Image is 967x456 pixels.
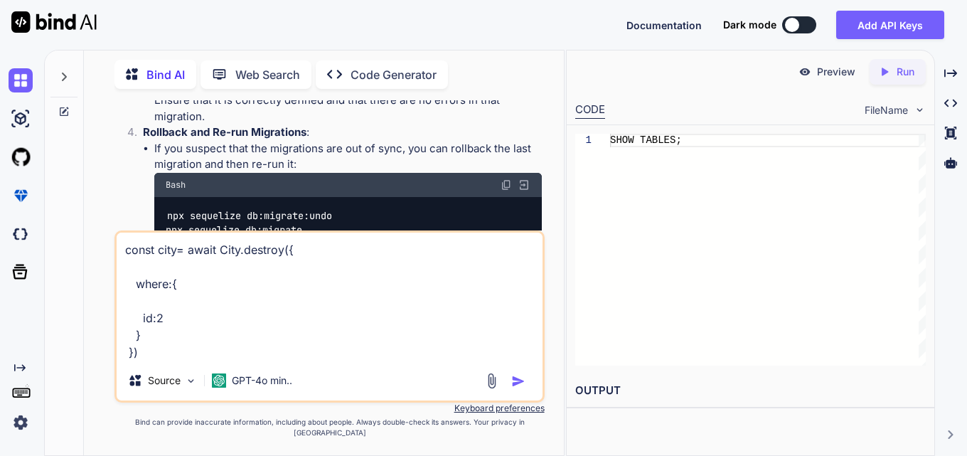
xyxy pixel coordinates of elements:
p: Web Search [235,66,300,83]
p: Bind AI [146,66,185,83]
img: preview [798,65,811,78]
li: Check the migration file that is supposed to create the table. Ensure that it is correctly define... [154,77,541,125]
p: GPT-4o min.. [232,373,292,388]
img: darkCloudIdeIcon [9,222,33,246]
img: attachment [483,373,500,389]
div: CODE [575,102,605,119]
img: icon [511,374,525,388]
img: chevron down [914,104,926,116]
img: premium [9,184,33,208]
button: Add API Keys [836,11,944,39]
p: Code Generator [351,66,437,83]
button: Documentation [626,18,702,33]
p: Preview [817,65,855,79]
img: GPT-4o mini [212,373,226,388]
img: ai-studio [9,107,33,131]
p: Keyboard preferences [114,403,544,414]
p: Source [148,373,181,388]
div: 1 [575,134,592,147]
span: SHOW TABLES; [610,134,682,146]
img: githubLight [9,145,33,169]
p: : [143,124,541,141]
img: Open in Browser [518,179,530,191]
img: copy [501,179,512,191]
img: chat [9,68,33,92]
p: Bind can provide inaccurate information, including about people. Always double-check its answers.... [114,417,544,438]
img: Pick Models [185,375,197,387]
p: Run [897,65,914,79]
span: FileName [865,103,908,117]
textarea: const city= await City.destroy({ where:{ id:2 } }) [117,233,542,361]
img: settings [9,410,33,435]
li: If you suspect that the migrations are out of sync, you can rollback the last migration and then ... [154,141,541,249]
img: Bind AI [11,11,97,33]
span: Bash [166,179,186,191]
code: npx sequelize db:migrate:undo npx sequelize db:migrate [166,208,331,238]
span: Documentation [626,19,702,31]
span: Dark mode [723,18,776,32]
h2: OUTPUT [567,374,934,408]
strong: Rollback and Re-run Migrations [143,125,306,139]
